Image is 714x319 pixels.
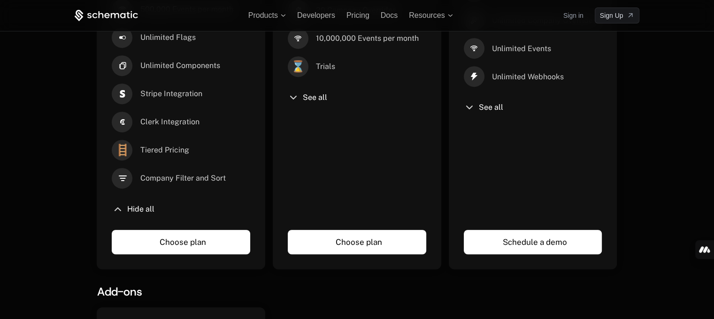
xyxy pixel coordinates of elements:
span: Products [248,11,278,20]
span: Company Filter and Sort [140,173,225,183]
a: Choose plan [112,230,250,254]
a: Choose plan [288,230,426,254]
a: Docs [381,11,398,19]
i: signal [288,28,308,49]
span: Trials [316,61,335,72]
span: Stripe Integration [140,89,202,99]
i: chevron-up [112,204,123,215]
i: chevron-down [288,92,299,103]
span: Add-ons [97,284,142,299]
span: See all [479,104,503,111]
span: Unlimited Flags [140,32,195,43]
i: filter [112,168,132,189]
span: ⌛ [288,56,308,77]
span: Unlimited Events [492,44,551,54]
i: chevron-down [464,102,475,113]
span: Hide all [127,205,154,213]
span: 🪜 [112,140,132,160]
span: Tiered Pricing [140,145,189,155]
i: chips [112,55,132,76]
span: 10,000,000 Events per month [316,33,419,44]
span: Resources [409,11,445,20]
i: thunder [464,66,484,87]
a: Sign in [563,8,583,23]
span: See all [303,94,327,101]
span: Unlimited Webhooks [492,72,564,82]
i: clerk [112,112,132,132]
span: Clerk Integration [140,117,199,127]
a: Schedule a demo [464,230,602,254]
a: Developers [297,11,335,19]
i: signal [464,38,484,59]
a: Pricing [346,11,369,19]
a: [object Object] [595,8,640,23]
span: Sign Up [600,11,623,20]
span: Unlimited Components [140,61,220,71]
i: boolean-on [112,27,132,48]
i: stripe [112,84,132,104]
